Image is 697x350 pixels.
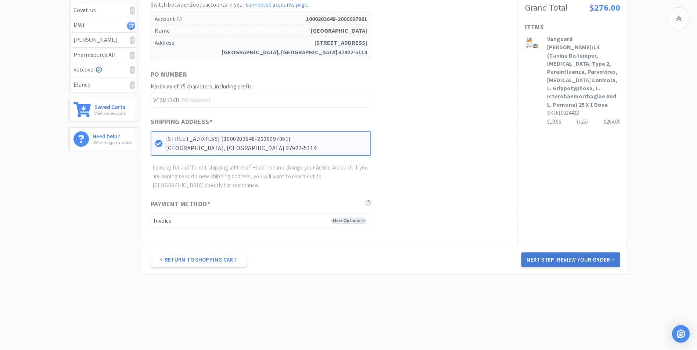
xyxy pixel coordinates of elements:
[246,1,308,8] a: connected accounts page
[311,26,367,36] strong: [GEOGRAPHIC_DATA]
[73,21,133,30] div: MWI
[94,110,126,117] p: View saved carts
[151,117,213,127] span: Shipping Address *
[155,25,367,37] h5: Name
[70,48,137,63] a: Pharmsource AH0
[604,117,620,126] div: $264.00
[70,62,137,77] a: Vetcove0
[93,139,132,146] p: We're happy to assist!
[521,252,620,267] button: Next Step: Review Your Order
[73,6,133,15] div: Covetrus
[155,37,367,58] h5: Address
[130,7,135,15] i: 0
[166,143,367,153] p: [GEOGRAPHIC_DATA], [GEOGRAPHIC_DATA] 37922-5114
[525,35,540,50] img: 242976692c4341f6aedac764817cc72f_454595.png
[589,2,620,13] span: $276.00
[151,0,371,9] h2: Switch between Zoetis accounts in your .
[306,14,367,24] strong: 1000203648-2000097061
[70,3,137,18] a: Covetrus0
[547,117,620,126] div: $10.56
[151,93,371,107] input: PO Number
[69,98,137,122] a: Saved CartsView saved carts
[130,51,135,59] i: 0
[70,77,137,92] a: Elanco0
[70,18,137,33] a: MWI17
[130,66,135,74] i: 0
[151,252,246,267] a: Return to Shopping Cart
[93,131,132,139] h6: Need help?
[73,35,133,45] div: [PERSON_NAME]
[151,69,187,80] span: PO Number
[73,50,133,60] div: Pharmsource AH
[130,81,135,89] i: 0
[152,163,371,190] p: Looking for a different shipping address? Head and change your Active Account. If you are hoping ...
[130,36,135,44] i: 0
[73,80,133,90] div: Elanco
[151,93,181,107] span: VC0MJ3VD
[155,13,367,25] h5: Account ID
[577,117,588,126] div: (x 25 )
[672,325,690,343] div: Open Intercom Messenger
[547,109,579,116] span: SKU: 10024432
[222,38,367,57] strong: [STREET_ADDRESS] [GEOGRAPHIC_DATA], [GEOGRAPHIC_DATA] 37922-5114
[70,33,137,48] a: [PERSON_NAME]0
[265,164,276,171] a: here
[73,65,133,74] div: Vetcove
[127,22,135,30] i: 17
[151,199,211,209] span: Payment Method *
[547,35,620,109] h3: Vanguard [PERSON_NAME]/L4 (Canine Distemper, [MEDICAL_DATA] Type 2, Parainfluenza, Parvovirus, [M...
[525,1,568,15] div: Grand Total
[166,134,367,144] p: [STREET_ADDRESS] (1000203648-2000097061)
[525,22,620,33] h1: Items
[94,102,126,110] h6: Saved Carts
[151,83,253,90] span: Maximum of 15 characters, including prefix.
